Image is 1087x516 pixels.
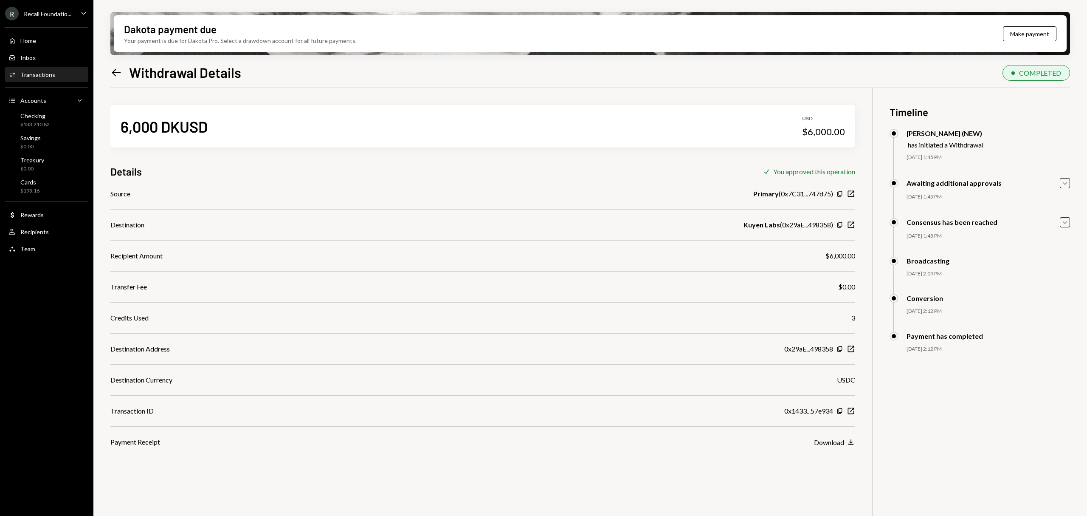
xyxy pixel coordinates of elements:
[20,228,49,235] div: Recipients
[20,37,36,44] div: Home
[20,71,55,78] div: Transactions
[20,121,50,128] div: $133,210.82
[1003,26,1056,41] button: Make payment
[20,165,44,173] div: $0.00
[5,67,88,82] a: Transactions
[907,332,983,340] div: Payment has completed
[5,224,88,239] a: Recipients
[802,126,845,138] div: $6,000.00
[5,241,88,256] a: Team
[907,270,1070,278] div: [DATE] 2:09 PM
[24,10,71,17] div: Recall Foundatio...
[110,220,144,230] div: Destination
[110,313,149,323] div: Credits Used
[110,375,172,385] div: Destination Currency
[907,232,1070,240] div: [DATE] 1:45 PM
[20,54,36,61] div: Inbox
[743,220,833,230] div: ( 0x29aE...498358 )
[124,36,357,45] div: Your payment is due for Dakota Pro. Select a drawdown account for all future payments.
[5,7,19,20] div: R
[20,143,41,150] div: $0.00
[5,207,88,222] a: Rewards
[110,344,170,354] div: Destination Address
[814,438,855,447] button: Download
[5,50,88,65] a: Inbox
[784,344,833,354] div: 0x29aE...498358
[20,245,35,252] div: Team
[802,115,845,122] div: USD
[110,251,163,261] div: Recipient Amount
[908,141,983,149] div: has initiated a Withdrawal
[129,64,241,81] h1: Withdrawal Details
[20,97,46,104] div: Accounts
[110,406,154,416] div: Transaction ID
[110,189,130,199] div: Source
[907,193,1070,201] div: [DATE] 1:45 PM
[907,129,983,137] div: [PERSON_NAME] (NEW)
[20,211,44,218] div: Rewards
[851,313,855,323] div: 3
[20,187,39,195] div: $193.16
[907,346,1070,353] div: [DATE] 2:12 PM
[825,251,855,261] div: $6,000.00
[773,167,855,176] div: You approved this operation
[20,134,41,142] div: Savings
[5,176,88,196] a: Cards$193.16
[20,156,44,164] div: Treasury
[5,132,88,152] a: Savings$0.00
[110,164,142,179] h3: Details
[753,189,779,199] b: Primary
[5,110,88,130] a: Checking$133,210.82
[5,33,88,48] a: Home
[110,437,160,447] div: Payment Receipt
[5,93,88,108] a: Accounts
[110,282,147,292] div: Transfer Fee
[814,438,844,446] div: Download
[907,218,997,226] div: Consensus has been reached
[784,406,833,416] div: 0x1433...57e934
[5,154,88,174] a: Treasury$0.00
[890,105,1070,119] h3: Timeline
[838,282,855,292] div: $0.00
[124,22,217,36] div: Dakota payment due
[121,117,208,136] div: 6,000 DKUSD
[20,112,50,119] div: Checking
[907,154,1070,161] div: [DATE] 1:45 PM
[837,375,855,385] div: USDC
[907,294,943,302] div: Conversion
[743,220,780,230] b: Kuyen Labs
[753,189,833,199] div: ( 0x7C31...747d75 )
[907,257,949,265] div: Broadcasting
[20,179,39,186] div: Cards
[907,179,1002,187] div: Awaiting additional approvals
[1019,69,1061,77] div: COMPLETED
[907,308,1070,315] div: [DATE] 2:12 PM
